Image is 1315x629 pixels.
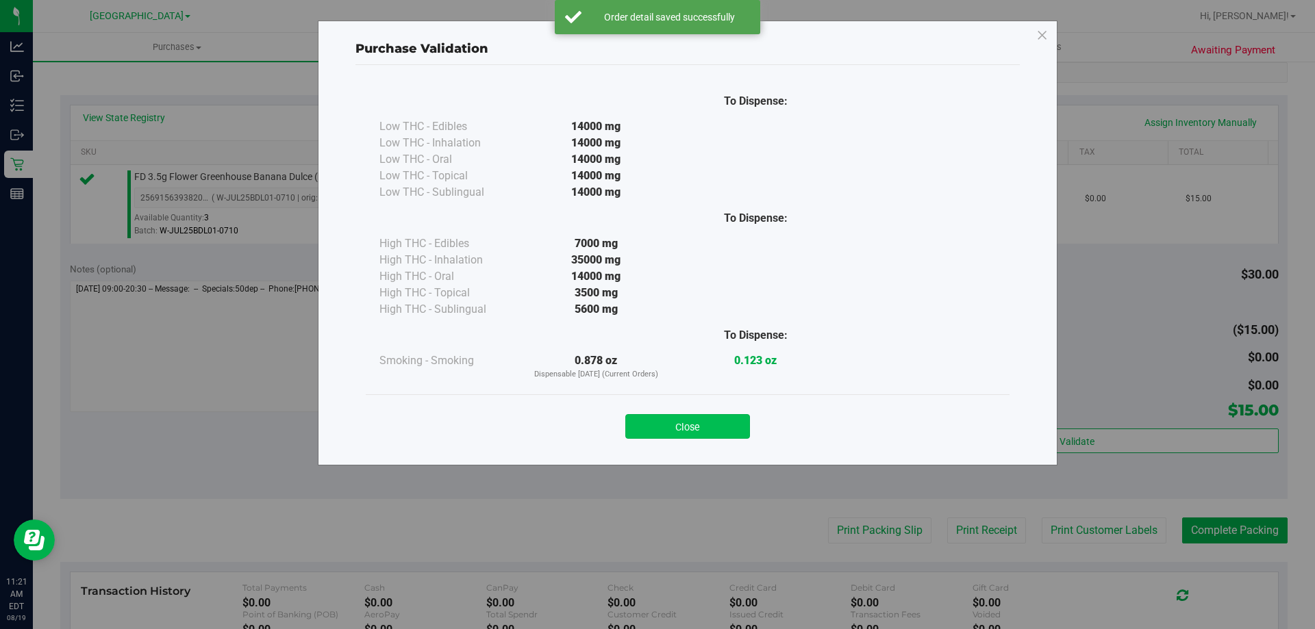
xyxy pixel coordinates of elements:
iframe: Resource center [14,519,55,561]
div: Low THC - Oral [379,151,516,168]
div: 14000 mg [516,151,676,168]
div: Order detail saved successfully [589,10,750,24]
div: Low THC - Inhalation [379,135,516,151]
div: 35000 mg [516,252,676,268]
strong: 0.123 oz [734,354,777,367]
div: To Dispense: [676,210,836,227]
button: Close [625,414,750,439]
div: Low THC - Topical [379,168,516,184]
div: To Dispense: [676,93,836,110]
div: High THC - Oral [379,268,516,285]
div: High THC - Edibles [379,235,516,252]
div: Smoking - Smoking [379,352,516,369]
div: 5600 mg [516,301,676,318]
div: High THC - Sublingual [379,301,516,318]
span: Purchase Validation [355,41,488,56]
div: Low THC - Edibles [379,118,516,135]
div: 3500 mg [516,285,676,301]
div: 14000 mg [516,268,676,285]
div: High THC - Topical [379,285,516,301]
div: 14000 mg [516,118,676,135]
div: High THC - Inhalation [379,252,516,268]
div: Low THC - Sublingual [379,184,516,201]
div: 0.878 oz [516,352,676,381]
div: To Dispense: [676,327,836,344]
div: 14000 mg [516,168,676,184]
div: 14000 mg [516,184,676,201]
p: Dispensable [DATE] (Current Orders) [516,369,676,381]
div: 7000 mg [516,235,676,252]
div: 14000 mg [516,135,676,151]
